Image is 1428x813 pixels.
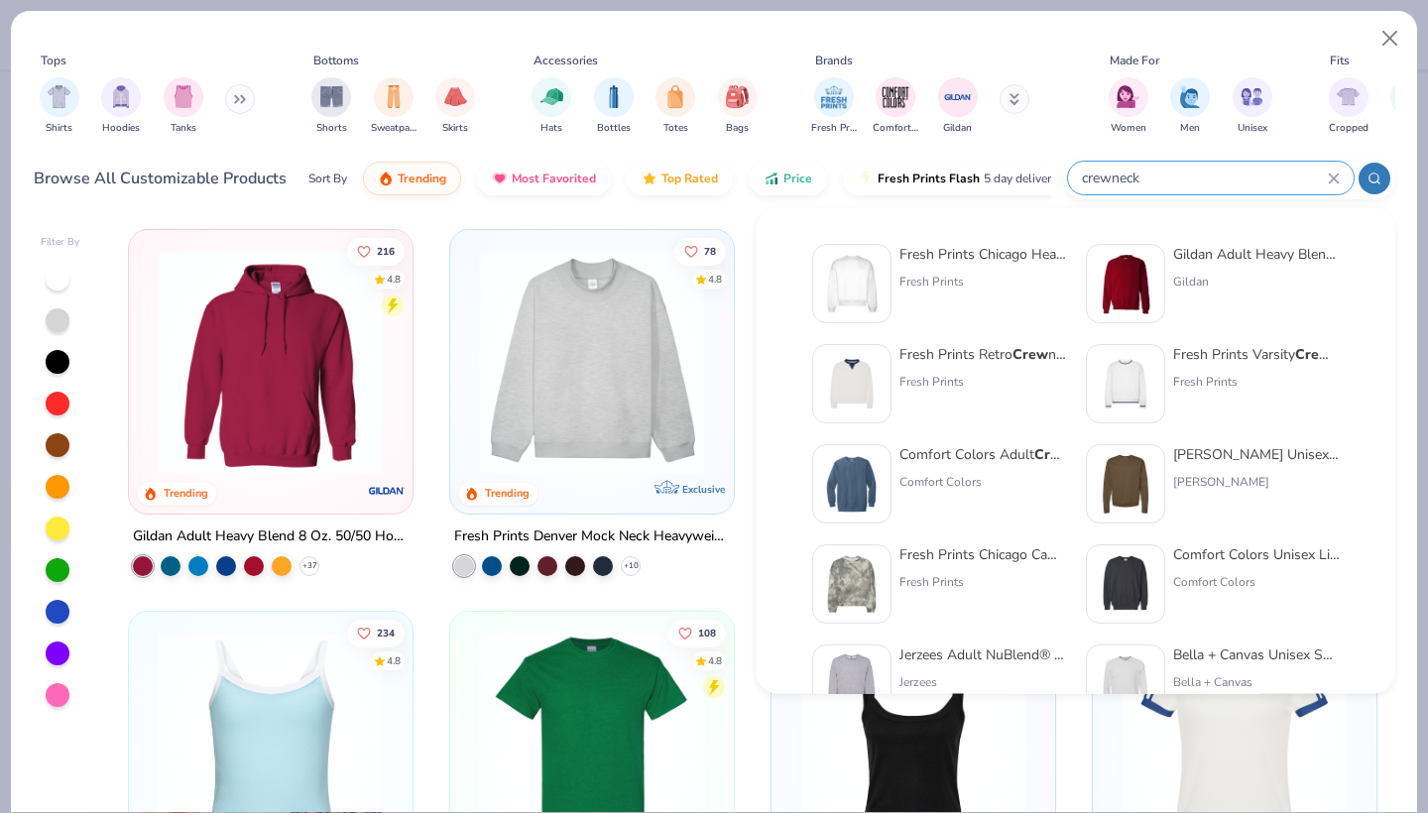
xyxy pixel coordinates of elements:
[363,162,461,195] button: Trending
[435,77,475,136] div: filter for Skirts
[512,171,596,186] span: Most Favorited
[48,85,70,108] img: Shirts Image
[749,162,827,195] button: Price
[1173,273,1340,290] div: Gildan
[1034,445,1070,464] strong: Crew
[110,85,132,108] img: Hoodies Image
[655,77,695,136] button: filter button
[881,82,910,112] img: Comfort Colors Image
[1233,77,1272,136] button: filter button
[664,85,686,108] img: Totes Image
[1170,77,1210,136] div: filter for Men
[40,77,79,136] button: filter button
[101,77,141,136] button: filter button
[532,77,571,136] div: filter for Hats
[1170,77,1210,136] button: filter button
[1173,673,1340,691] div: Bella + Canvas
[1179,85,1201,108] img: Men Image
[371,77,416,136] button: filter button
[311,77,351,136] button: filter button
[367,471,407,511] img: Gildan logo
[371,121,416,136] span: Sweatpants
[708,272,722,287] div: 4.8
[1012,345,1048,364] strong: Crew
[821,453,883,515] img: 1f2d2499-41e0-44f5-b794-8109adf84418
[34,167,287,190] div: Browse All Customizable Products
[348,619,406,646] button: Like
[171,121,196,136] span: Tanks
[708,653,722,668] div: 4.8
[938,77,978,136] button: filter button
[454,524,730,549] div: Fresh Prints Denver Mock Neck Heavyweight Sweatshirt
[46,121,72,136] span: Shirts
[1173,444,1340,465] div: [PERSON_NAME] Unisex 7.8 Oz. Ecosmart 50/50 neck Sweatshirt
[1329,77,1368,136] div: filter for Cropped
[1173,344,1340,365] div: Fresh Prints Varsity neck
[938,77,978,136] div: filter for Gildan
[470,250,714,474] img: f5d85501-0dbb-4ee4-b115-c08fa3845d83
[674,237,726,265] button: Like
[655,77,695,136] div: filter for Totes
[442,121,468,136] span: Skirts
[873,77,918,136] div: filter for Comfort Colors
[783,171,812,186] span: Price
[378,628,396,638] span: 234
[726,121,749,136] span: Bags
[1173,244,1340,265] div: Gildan Adult Heavy Blend Adult 8 Oz. 50/50 Fleece
[164,77,203,136] button: filter button
[899,644,1066,665] div: Jerzees Adult NuBlend® Fleece
[899,444,1066,465] div: Comfort Colors Adult neck Sweatshirt
[1180,121,1200,136] span: Men
[811,77,857,136] div: filter for Fresh Prints
[41,235,80,250] div: Filter By
[378,171,394,186] img: trending.gif
[101,77,141,136] div: filter for Hoodies
[943,82,973,112] img: Gildan Image
[899,344,1066,365] div: Fresh Prints Retro neck
[943,121,972,136] span: Gildan
[40,77,79,136] div: filter for Shirts
[899,473,1066,491] div: Comfort Colors
[313,52,359,69] div: Bottoms
[594,77,634,136] button: filter button
[899,244,1066,265] div: Fresh Prints Chicago Heavyweight neck
[843,162,1072,195] button: Fresh Prints Flash5 day delivery
[1330,52,1350,69] div: Fits
[1109,77,1148,136] button: filter button
[682,483,725,496] span: Exclusive
[1233,77,1272,136] div: filter for Unisex
[532,77,571,136] button: filter button
[821,253,883,314] img: 1358499d-a160-429c-9f1e-ad7a3dc244c9
[899,673,1066,691] div: Jerzees
[718,77,758,136] div: filter for Bags
[718,77,758,136] button: filter button
[821,553,883,615] img: d9105e28-ed75-4fdd-addc-8b592ef863ea
[815,52,853,69] div: Brands
[858,171,874,186] img: flash.gif
[811,121,857,136] span: Fresh Prints
[726,85,748,108] img: Bags Image
[661,171,718,186] span: Top Rated
[1337,85,1360,108] img: Cropped Image
[308,170,347,187] div: Sort By
[1109,77,1148,136] div: filter for Women
[1329,121,1368,136] span: Cropped
[1173,573,1340,591] div: Comfort Colors
[388,653,402,668] div: 4.8
[1173,544,1340,565] div: Comfort Colors Unisex Lightweight Cotton neck Sweatshirt
[603,85,625,108] img: Bottles Image
[819,82,849,112] img: Fresh Prints Image
[899,273,1066,290] div: Fresh Prints
[811,77,857,136] button: filter button
[477,162,611,195] button: Most Favorited
[371,77,416,136] div: filter for Sweatpants
[1117,85,1139,108] img: Women Image
[899,544,1066,565] div: Fresh Prints Chicago Camo Heavyweight neck
[821,353,883,414] img: 3abb6cdb-110e-4e18-92a0-dbcd4e53f056
[1173,644,1340,665] div: Bella + Canvas Unisex Sponge Fleece neck Sweatshirt
[133,524,409,549] div: Gildan Adult Heavy Blend 8 Oz. 50/50 Hooded Sweatshirt
[821,653,883,715] img: 6cea5deb-12ff-40e0-afe1-d9c864774007
[388,272,402,287] div: 4.8
[1111,121,1146,136] span: Women
[642,171,657,186] img: TopRated.gif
